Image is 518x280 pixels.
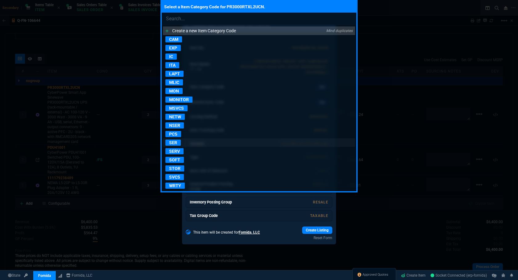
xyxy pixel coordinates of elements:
[165,105,188,111] p: MSVCS
[172,28,236,34] p: Create a new Item Category Code
[64,273,94,278] a: msbcCompanyName
[399,271,428,280] a: Create Item
[165,45,181,51] p: EXP
[326,28,353,33] p: Mind duplicates
[165,62,179,68] p: ITA
[362,272,388,277] span: Approved Quotes
[6,273,22,278] a: Global State
[165,174,184,180] p: SVCS
[165,165,184,172] p: STOR
[162,1,356,13] p: Select a Item Category Code for PR3000RTXL2UCN.
[165,79,183,85] p: MLIC
[165,36,182,42] p: CAM
[165,71,184,77] p: LAPT
[165,97,192,103] p: MONITOR
[165,131,181,137] p: PCS
[22,273,30,278] a: API TOKEN
[162,13,356,25] input: Search...
[165,140,181,146] p: SER
[165,114,185,120] p: NETW
[431,273,487,278] span: Socket Connected (erp-fornida)
[165,53,177,60] p: IC
[165,183,185,189] p: WRTY
[165,122,184,128] p: NSER
[165,157,184,163] p: SOFT
[165,148,184,154] p: SERV
[431,273,487,278] a: NO_NJ-IIpHoHqSxiAADT
[165,88,183,94] p: MON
